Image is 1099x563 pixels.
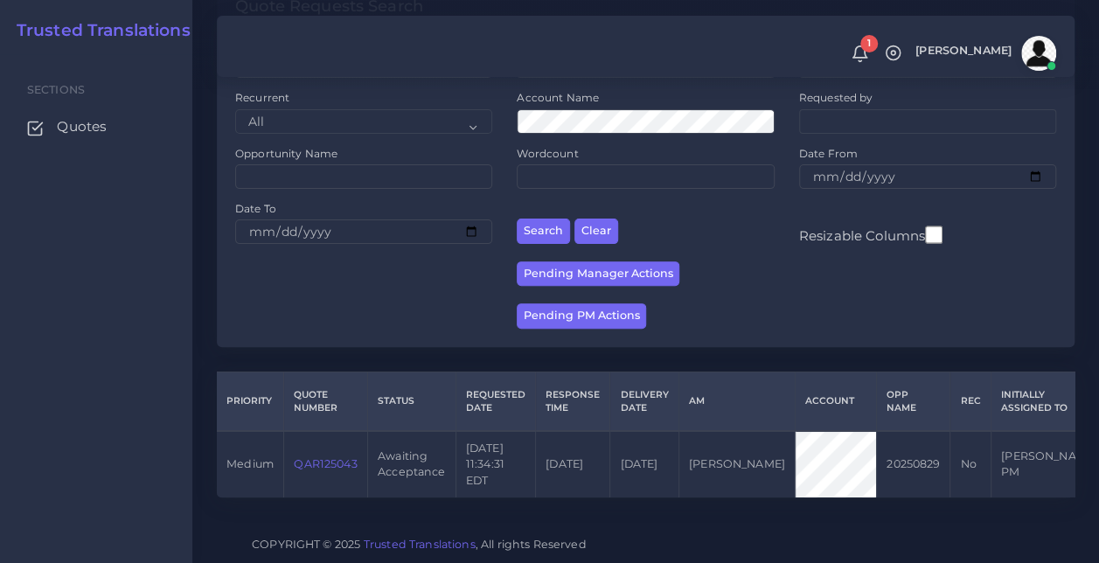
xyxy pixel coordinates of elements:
a: Trusted Translations [364,538,476,551]
label: Date From [799,146,858,161]
button: Clear [574,219,618,244]
td: [DATE] [536,431,610,497]
th: Opp Name [876,372,950,431]
th: AM [678,372,795,431]
th: Quote Number [284,372,368,431]
th: Status [367,372,456,431]
button: Pending PM Actions [517,303,646,329]
input: Resizable Columns [925,224,942,246]
th: Delivery Date [610,372,678,431]
label: Resizable Columns [799,224,942,246]
span: , All rights Reserved [476,535,587,553]
img: avatar [1021,36,1056,71]
span: [PERSON_NAME] [915,45,1012,57]
a: Trusted Translations [4,21,191,41]
label: Account Name [517,90,599,105]
a: Quotes [13,108,179,145]
span: Sections [27,83,85,96]
a: 1 [845,45,875,63]
span: 1 [860,35,878,52]
span: COPYRIGHT © 2025 [252,535,587,553]
label: Recurrent [235,90,289,105]
th: Response Time [536,372,610,431]
th: Account [795,372,876,431]
button: Search [517,219,570,244]
td: [DATE] [610,431,678,497]
label: Wordcount [517,146,578,161]
label: Opportunity Name [235,146,337,161]
label: Requested by [799,90,873,105]
th: REC [950,372,991,431]
button: Pending Manager Actions [517,261,679,287]
span: medium [226,457,274,470]
span: Quotes [57,117,107,136]
label: Date To [235,201,276,216]
td: [DATE] 11:34:31 EDT [456,431,535,497]
td: No [950,431,991,497]
th: Requested Date [456,372,535,431]
td: [PERSON_NAME] [678,431,795,497]
td: Awaiting Acceptance [367,431,456,497]
a: QAR125043 [294,457,357,470]
th: Priority [217,372,284,431]
td: 20250829 [876,431,950,497]
a: [PERSON_NAME]avatar [907,36,1062,71]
